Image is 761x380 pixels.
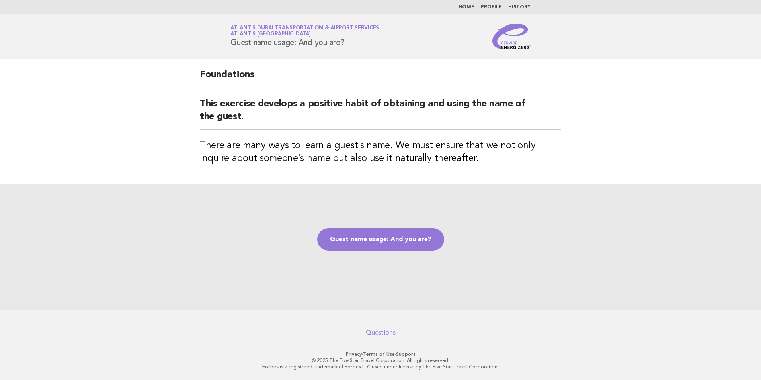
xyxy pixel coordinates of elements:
[481,5,502,10] a: Profile
[366,329,396,337] a: Questions
[230,32,311,37] span: Atlantis [GEOGRAPHIC_DATA]
[200,98,561,130] h2: This exercise develops a positive habit of obtaining and using the name of the guest.
[137,357,624,364] p: © 2025 The Five Star Travel Corporation. All rights reserved.
[230,25,379,37] a: Atlantis Dubai Transportation & Airport ServicesAtlantis [GEOGRAPHIC_DATA]
[230,26,379,47] h1: Guest name usage: And you are?
[363,351,395,357] a: Terms of Use
[137,351,624,357] p: · ·
[492,24,531,49] img: Service Energizers
[459,5,474,10] a: Home
[396,351,416,357] a: Support
[346,351,362,357] a: Privacy
[137,364,624,370] p: Forbes is a registered trademark of Forbes LLC used under license by The Five Star Travel Corpora...
[200,69,561,88] h2: Foundations
[317,228,444,251] a: Guest name usage: And you are?
[508,5,531,10] a: History
[200,139,561,165] h3: There are many ways to learn a guest's name. We must ensure that we not only inquire about someon...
